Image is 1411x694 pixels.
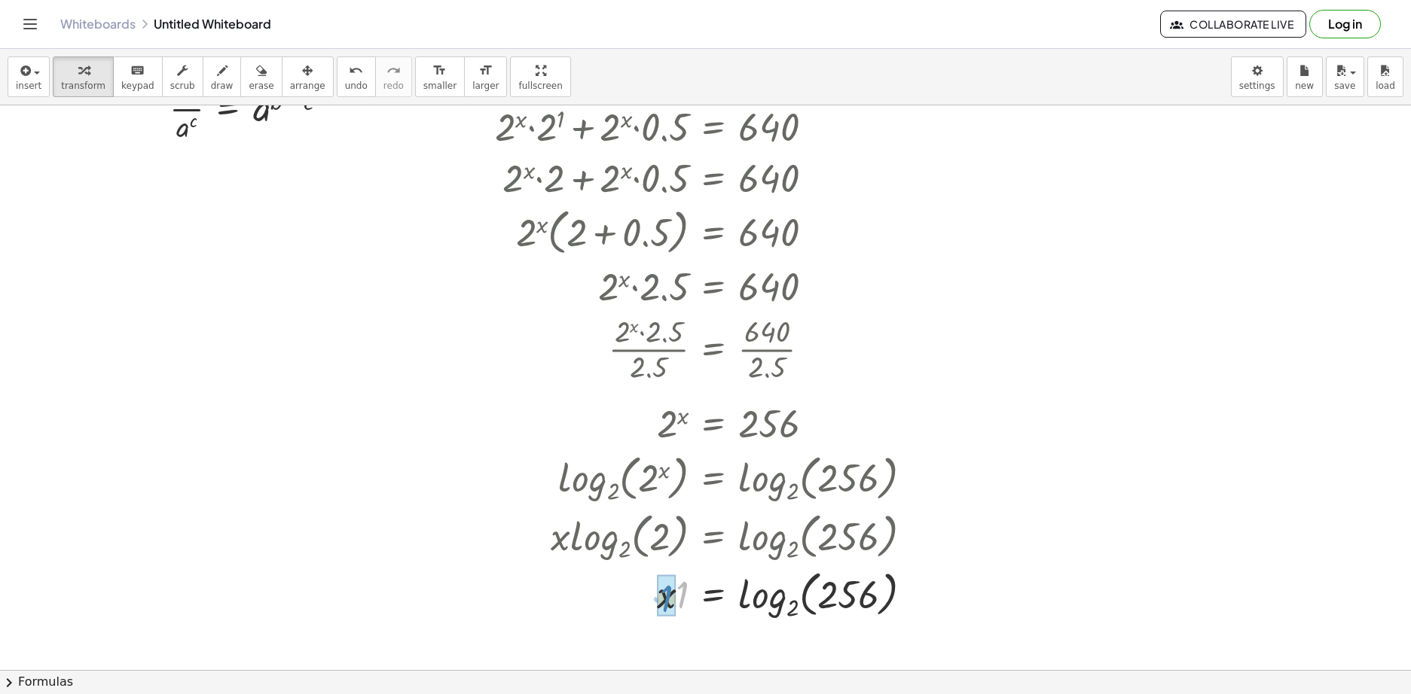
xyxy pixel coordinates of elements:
span: save [1334,81,1355,91]
i: redo [386,62,401,80]
button: Log in [1309,10,1381,38]
button: fullscreen [510,56,570,97]
span: load [1376,81,1395,91]
span: fullscreen [518,81,562,91]
span: larger [472,81,499,91]
span: settings [1239,81,1275,91]
span: redo [383,81,404,91]
button: undoundo [337,56,376,97]
button: draw [203,56,242,97]
span: scrub [170,81,195,91]
button: redoredo [375,56,412,97]
span: smaller [423,81,457,91]
button: load [1367,56,1403,97]
a: Whiteboards [60,17,136,32]
button: erase [240,56,282,97]
button: scrub [162,56,203,97]
button: Collaborate Live [1160,11,1306,38]
span: undo [345,81,368,91]
button: settings [1231,56,1284,97]
span: new [1295,81,1314,91]
span: erase [249,81,273,91]
i: undo [349,62,363,80]
span: Collaborate Live [1173,17,1293,31]
button: arrange [282,56,334,97]
button: save [1326,56,1364,97]
i: format_size [432,62,447,80]
span: keypad [121,81,154,91]
button: format_sizesmaller [415,56,465,97]
button: transform [53,56,114,97]
button: new [1287,56,1323,97]
i: format_size [478,62,493,80]
button: format_sizelarger [464,56,507,97]
span: arrange [290,81,325,91]
button: keyboardkeypad [113,56,163,97]
i: keyboard [130,62,145,80]
span: insert [16,81,41,91]
button: insert [8,56,50,97]
button: Toggle navigation [18,12,42,36]
span: draw [211,81,234,91]
span: transform [61,81,105,91]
